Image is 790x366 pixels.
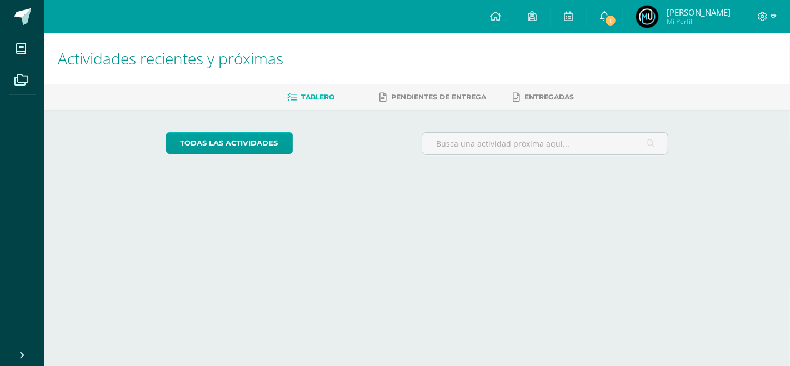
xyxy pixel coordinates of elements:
a: todas las Actividades [166,132,293,154]
span: Entregadas [524,93,574,101]
a: Pendientes de entrega [379,88,486,106]
a: Entregadas [513,88,574,106]
img: 276eae5f84d3416db83ad868dc4138c7.png [636,6,658,28]
span: Mi Perfil [667,17,731,26]
span: Tablero [301,93,334,101]
span: 1 [604,14,617,27]
span: Pendientes de entrega [391,93,486,101]
span: [PERSON_NAME] [667,7,731,18]
span: Actividades recientes y próximas [58,48,283,69]
input: Busca una actividad próxima aquí... [422,133,668,154]
a: Tablero [287,88,334,106]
